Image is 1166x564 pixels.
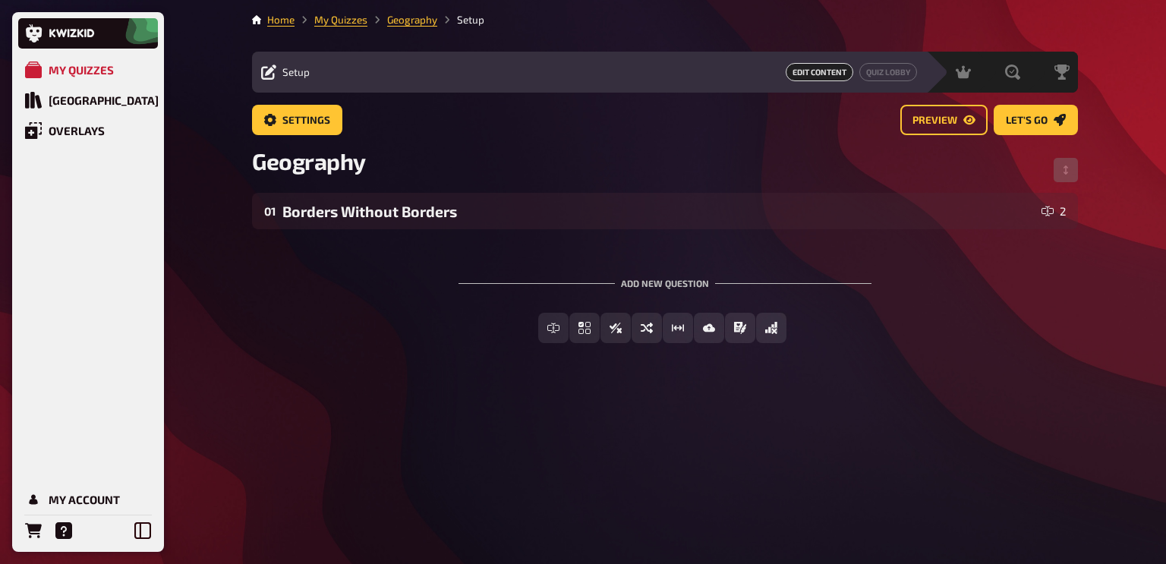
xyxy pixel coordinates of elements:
[725,313,755,343] button: Prose (Long text)
[49,124,105,137] div: Overlays
[994,105,1078,135] a: Let's go
[282,66,310,78] span: Setup
[1054,158,1078,182] button: Change Order
[18,115,158,146] a: Overlays
[632,313,662,343] button: Sorting Question
[569,313,600,343] button: Multiple Choice
[18,515,49,546] a: Orders
[538,313,569,343] button: Free Text Input
[912,115,957,126] span: Preview
[1006,115,1048,126] span: Let's go
[694,313,724,343] button: Image Answer
[459,254,871,301] div: Add new question
[756,313,786,343] button: Offline Question
[49,515,79,546] a: Help
[282,203,1035,220] div: Borders Without Borders
[295,12,367,27] li: My Quizzes
[18,484,158,515] a: My Account
[900,105,988,135] a: Preview
[314,14,367,26] a: My Quizzes
[1042,205,1066,217] div: 2
[252,105,342,135] a: Settings
[49,63,114,77] div: My Quizzes
[600,313,631,343] button: True / False
[786,63,853,81] span: Edit Content
[252,147,366,175] span: Geography
[18,85,158,115] a: Quiz Library
[267,14,295,26] a: Home
[437,12,484,27] li: Setup
[267,12,295,27] li: Home
[49,93,159,107] div: [GEOGRAPHIC_DATA]
[264,204,276,218] div: 01
[387,14,437,26] a: Geography
[367,12,437,27] li: Geography
[859,63,917,81] a: Quiz Lobby
[282,115,330,126] span: Settings
[18,55,158,85] a: My Quizzes
[49,493,120,506] div: My Account
[663,313,693,343] button: Estimation Question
